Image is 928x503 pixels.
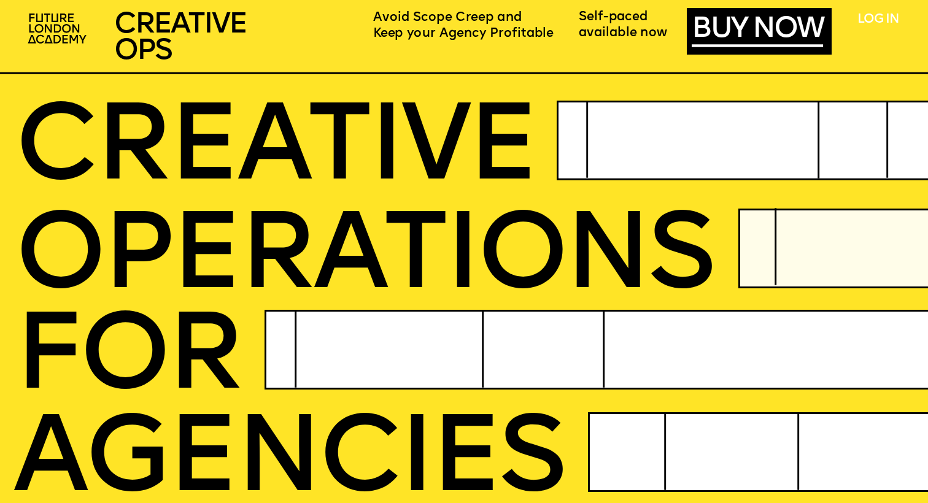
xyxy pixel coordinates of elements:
span: Avoid Scope Creep and [373,12,522,23]
a: BUY NOW [692,15,823,47]
img: upload-2f72e7a8-3806-41e8-b55b-d754ac055a4a.png [23,8,95,50]
span: Keep your Agency Profitable [373,28,554,40]
span: Self-paced [579,11,648,23]
span: OPERatioNS [15,205,713,314]
span: CREATIVE OPS [114,11,246,66]
span: FOR [15,306,241,415]
a: LOG IN [857,13,898,26]
span: available now [579,27,668,39]
span: CREATIVE [15,97,536,205]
